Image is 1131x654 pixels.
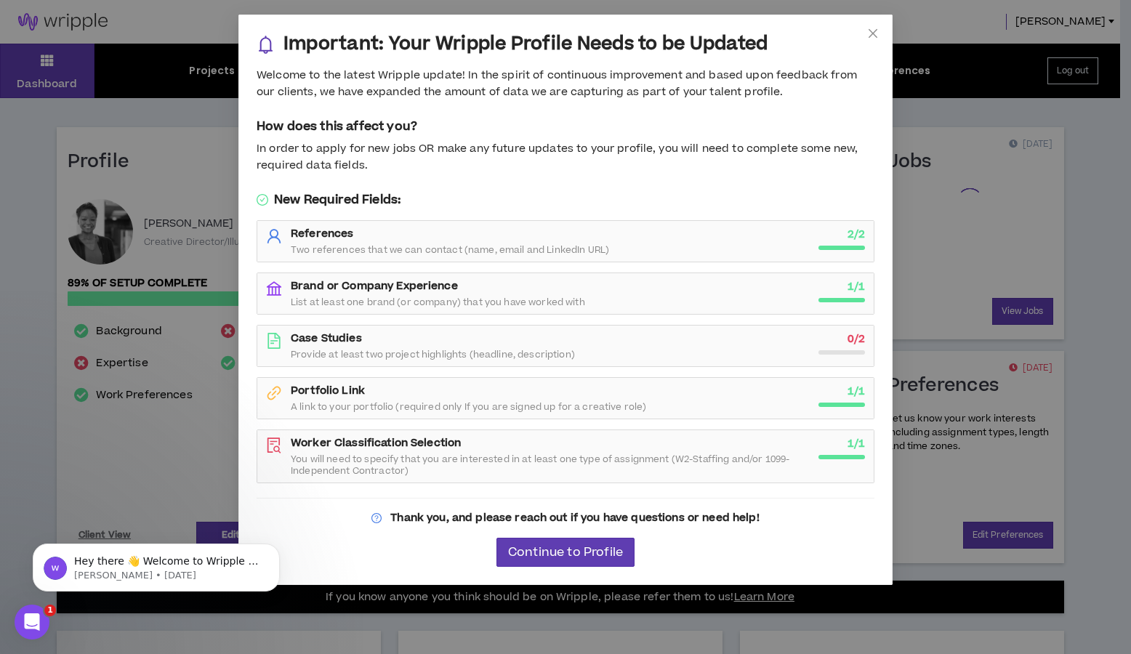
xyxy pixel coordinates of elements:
[257,118,874,135] h5: How does this affect you?
[508,546,623,560] span: Continue to Profile
[496,538,635,567] button: Continue to Profile
[266,437,282,453] span: file-search
[867,28,879,39] span: close
[291,331,362,346] strong: Case Studies
[291,383,365,398] strong: Portfolio Link
[848,279,865,294] strong: 1 / 1
[291,453,810,477] span: You will need to specify that you are interested in at least one type of assignment (W2-Staffing ...
[283,33,768,56] h3: Important: Your Wripple Profile Needs to be Updated
[291,401,646,413] span: A link to your portfolio (required only If you are signed up for a creative role)
[853,15,893,54] button: Close
[291,226,353,241] strong: References
[371,513,382,523] span: question-circle
[266,333,282,349] span: file-text
[44,605,56,616] span: 1
[291,244,609,256] span: Two references that we can contact (name, email and LinkedIn URL)
[390,510,759,525] strong: Thank you, and please reach out if you have questions or need help!
[848,436,865,451] strong: 1 / 1
[848,227,865,242] strong: 2 / 2
[291,349,575,360] span: Provide at least two project highlights (headline, description)
[291,278,458,294] strong: Brand or Company Experience
[11,513,302,615] iframe: Intercom notifications message
[257,191,874,209] h5: New Required Fields:
[257,141,874,174] div: In order to apply for new jobs OR make any future updates to your profile, you will need to compl...
[257,68,874,100] div: Welcome to the latest Wripple update! In the spirit of continuous improvement and based upon feed...
[291,435,461,451] strong: Worker Classification Selection
[257,194,268,206] span: check-circle
[291,296,585,308] span: List at least one brand (or company) that you have worked with
[266,228,282,244] span: user
[848,331,865,347] strong: 0 / 2
[257,36,275,54] span: bell
[266,385,282,401] span: link
[15,605,49,639] iframe: Intercom live chat
[848,384,865,399] strong: 1 / 1
[266,280,282,296] span: bank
